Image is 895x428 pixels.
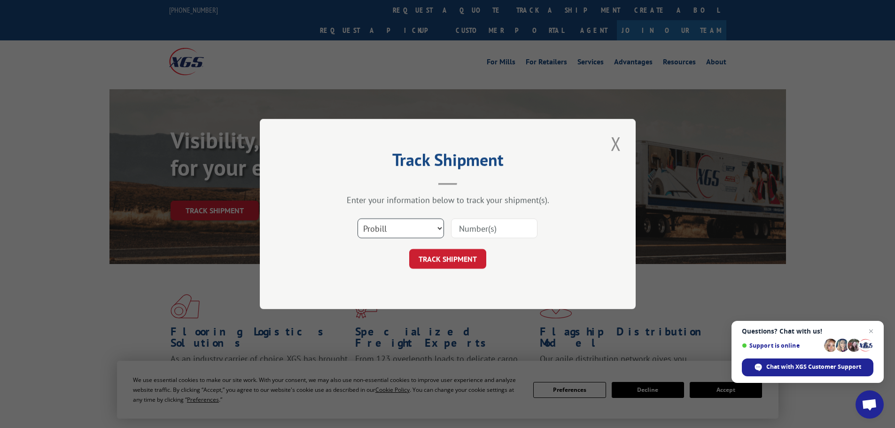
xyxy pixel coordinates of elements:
[307,195,589,205] div: Enter your information below to track your shipment(s).
[608,131,624,156] button: Close modal
[742,342,821,349] span: Support is online
[766,363,861,371] span: Chat with XGS Customer Support
[742,358,873,376] span: Chat with XGS Customer Support
[742,327,873,335] span: Questions? Chat with us!
[409,249,486,269] button: TRACK SHIPMENT
[451,218,537,238] input: Number(s)
[856,390,884,419] a: Open chat
[307,153,589,171] h2: Track Shipment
